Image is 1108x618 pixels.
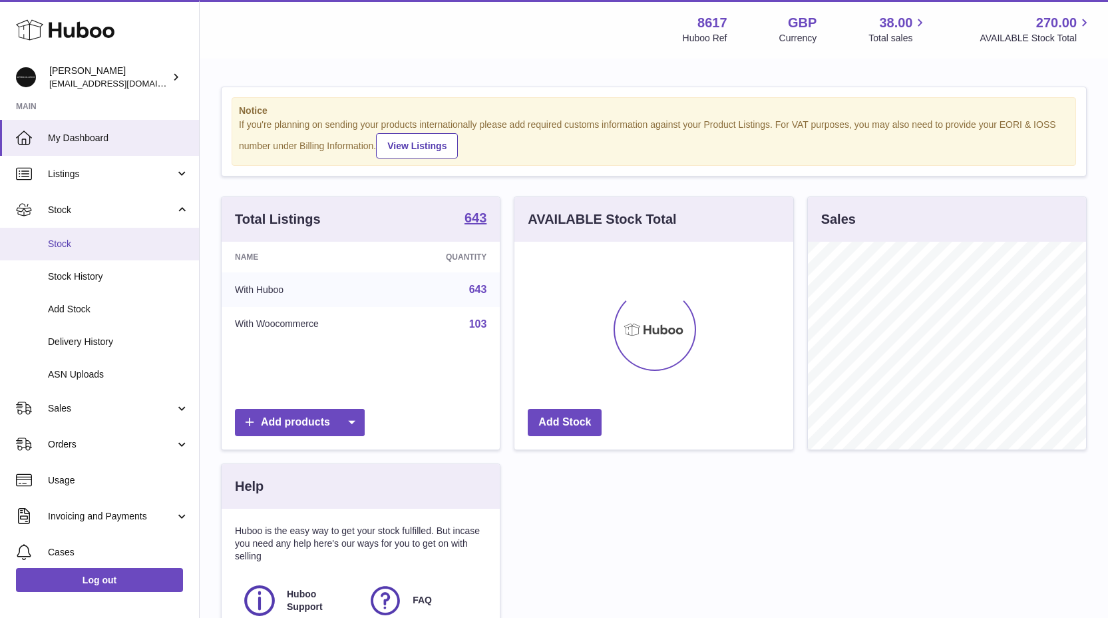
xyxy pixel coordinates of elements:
img: hello@alfredco.com [16,67,36,87]
span: ASN Uploads [48,368,189,381]
span: Orders [48,438,175,451]
span: Huboo Support [287,588,353,613]
span: Delivery History [48,336,189,348]
span: Add Stock [48,303,189,316]
span: Sales [48,402,175,415]
strong: 643 [464,211,486,224]
span: Stock [48,204,175,216]
strong: GBP [788,14,817,32]
a: Log out [16,568,183,592]
td: With Huboo [222,272,395,307]
strong: 8617 [697,14,727,32]
div: [PERSON_NAME] [49,65,169,90]
span: My Dashboard [48,132,189,145]
p: Huboo is the easy way to get your stock fulfilled. But incase you need any help here's our ways f... [235,525,486,563]
a: 643 [469,284,487,295]
span: Total sales [868,32,928,45]
div: If you're planning on sending your products internationally please add required customs informati... [239,119,1069,158]
a: Add products [235,409,365,436]
a: 38.00 Total sales [868,14,928,45]
span: AVAILABLE Stock Total [980,32,1092,45]
a: View Listings [376,133,458,158]
th: Quantity [395,242,500,272]
div: Huboo Ref [683,32,727,45]
span: 38.00 [879,14,912,32]
span: Stock History [48,270,189,283]
span: [EMAIL_ADDRESS][DOMAIN_NAME] [49,78,196,89]
a: 270.00 AVAILABLE Stock Total [980,14,1092,45]
a: 103 [469,318,487,330]
div: Currency [779,32,817,45]
a: 643 [464,211,486,227]
span: FAQ [413,594,432,607]
span: Stock [48,238,189,250]
th: Name [222,242,395,272]
span: Usage [48,474,189,487]
h3: Total Listings [235,210,321,228]
span: Invoicing and Payments [48,510,175,523]
h3: Sales [821,210,856,228]
span: 270.00 [1036,14,1077,32]
a: Add Stock [528,409,602,436]
span: Cases [48,546,189,559]
h3: Help [235,477,264,495]
td: With Woocommerce [222,307,395,342]
h3: AVAILABLE Stock Total [528,210,676,228]
span: Listings [48,168,175,180]
strong: Notice [239,105,1069,117]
